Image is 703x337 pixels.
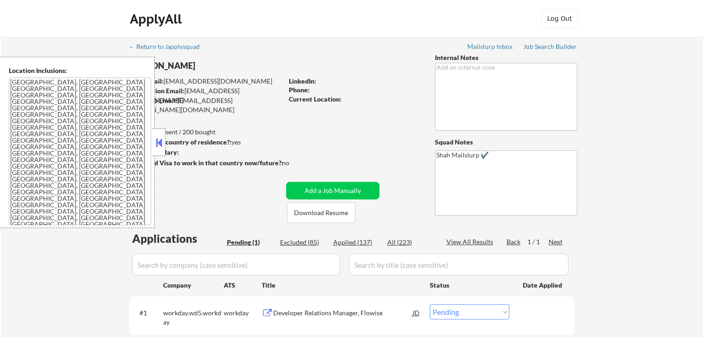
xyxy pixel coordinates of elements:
[286,182,379,199] button: Add a Job Manually
[129,138,280,147] div: yes
[446,237,496,247] div: View All Results
[387,238,434,247] div: All (223)
[549,237,563,247] div: Next
[435,53,577,62] div: Internal Notes
[130,77,283,86] div: [EMAIL_ADDRESS][DOMAIN_NAME]
[132,253,340,276] input: Search by company (case sensitive)
[224,281,262,290] div: ATS
[507,237,521,247] div: Back
[435,138,577,147] div: Squad Notes
[273,308,413,318] div: Developer Relations Manager, Flowise
[541,9,578,28] button: Log Out
[280,238,326,247] div: Excluded (85)
[130,86,283,104] div: [EMAIL_ADDRESS][DOMAIN_NAME]
[129,138,232,146] strong: Can work in country of residence?:
[289,86,310,94] strong: Phone:
[128,43,208,50] div: ← Return to /applysquad
[467,43,513,50] div: Mailslurp Inbox
[132,233,224,244] div: Applications
[130,11,184,27] div: ApplyAll
[9,66,151,75] div: Location Inclusions:
[412,304,421,321] div: JD
[140,308,156,318] div: #1
[289,77,316,85] strong: LinkedIn:
[282,158,308,168] div: no
[129,159,283,167] strong: Will need Visa to work in that country now/future?:
[262,281,421,290] div: Title
[430,277,509,293] div: Status
[129,60,319,72] div: [PERSON_NAME]
[163,308,224,326] div: workday.wd5.workday
[333,238,379,247] div: Applied (137)
[129,127,283,137] div: 137 sent / 200 bought
[287,202,355,223] button: Download Resume
[129,96,283,114] div: [EMAIL_ADDRESS][PERSON_NAME][DOMAIN_NAME]
[523,43,577,50] div: Job Search Builder
[128,43,208,52] a: ← Return to /applysquad
[227,238,273,247] div: Pending (1)
[523,43,577,52] a: Job Search Builder
[349,253,569,276] input: Search by title (case sensitive)
[224,308,262,318] div: workday
[467,43,513,52] a: Mailslurp Inbox
[289,95,342,103] strong: Current Location:
[163,281,224,290] div: Company
[527,237,549,247] div: 1 / 1
[523,281,563,290] div: Date Applied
